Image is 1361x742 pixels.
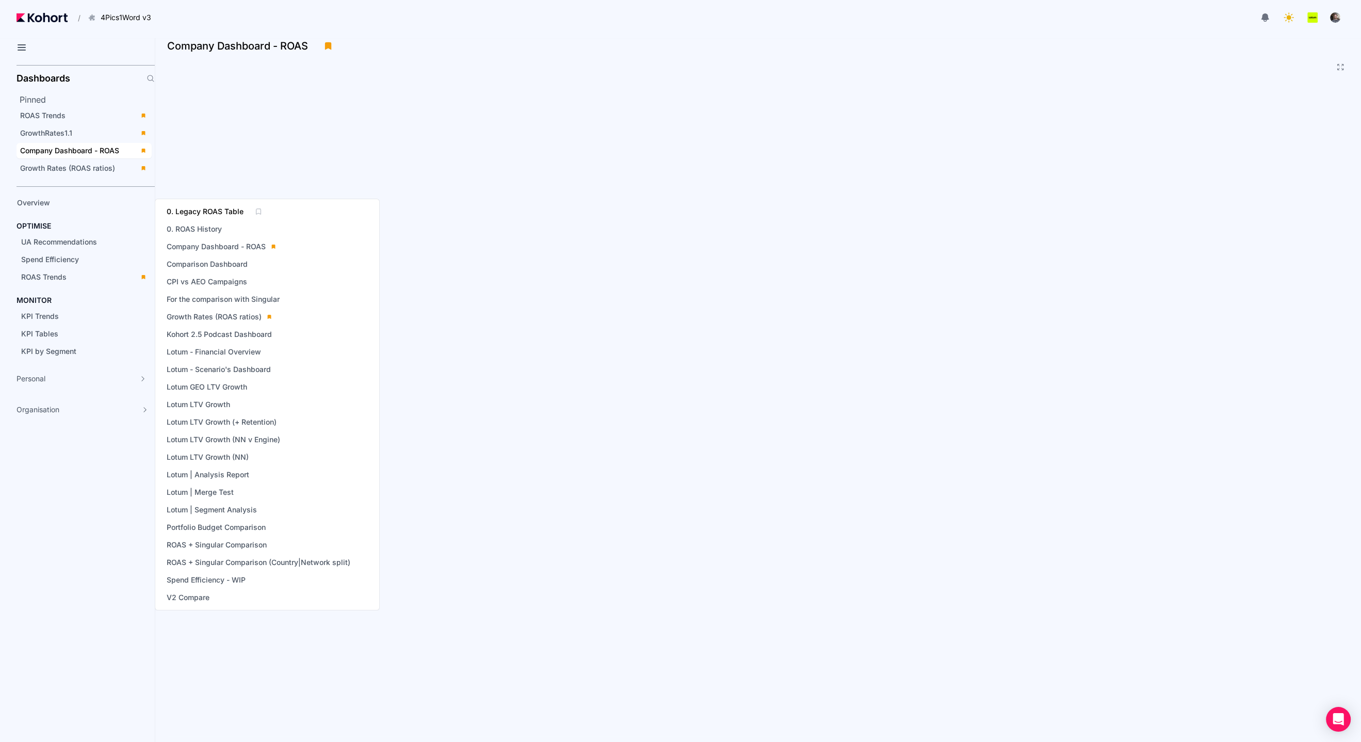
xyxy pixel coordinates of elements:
a: Lotum GEO LTV Growth [164,380,250,394]
span: UA Recommendations [21,237,97,246]
img: logo_Lotum_Logo_20240521114851236074.png [1307,12,1318,23]
span: ROAS + Singular Comparison (Country|Network split) [167,557,350,568]
a: Growth Rates (ROAS ratios) [17,160,152,176]
a: Lotum | Analysis Report [164,467,252,482]
span: ROAS + Singular Comparison [167,540,267,550]
span: Growth Rates (ROAS ratios) [167,312,262,322]
a: Lotum LTV Growth (NN v Engine) [164,432,283,447]
a: Lotum LTV Growth [164,397,233,412]
span: Lotum | Merge Test [167,487,234,497]
a: For the comparison with Singular [164,292,283,307]
a: Lotum LTV Growth (NN) [164,450,252,464]
span: Kohort 2.5 Podcast Dashboard [167,329,272,340]
button: 4Pics1Word v3 [83,9,162,26]
span: Lotum LTV Growth (NN v Engine) [167,434,280,445]
a: Company Dashboard - ROAS [164,239,279,254]
span: Lotum GEO LTV Growth [167,382,247,392]
span: ROAS Trends [21,272,67,281]
span: Spend Efficiency - WIP [167,575,246,585]
a: ROAS + Singular Comparison [164,538,270,552]
span: KPI Tables [21,329,58,338]
h2: Dashboards [17,74,70,83]
a: ROAS Trends [17,108,152,123]
a: GrowthRates1.1 [17,125,152,141]
span: ROAS Trends [20,111,66,120]
h2: Pinned [20,93,155,106]
span: Portfolio Budget Comparison [167,522,266,533]
a: KPI Tables [18,326,137,342]
span: CPI vs AEO Campaigns [167,277,247,287]
a: Portfolio Budget Comparison [164,520,269,535]
a: KPI Trends [18,309,137,324]
a: Growth Rates (ROAS ratios) [164,310,275,324]
span: 0. Legacy ROAS Table [167,206,244,217]
span: Comparison Dashboard [167,259,248,269]
span: Lotum LTV Growth (NN) [167,452,249,462]
h4: OPTIMISE [17,221,51,231]
span: Company Dashboard - ROAS [20,146,119,155]
a: V2 Compare [164,590,213,605]
span: / [70,12,80,23]
a: Lotum LTV Growth (+ Retention) [164,415,280,429]
span: 0. ROAS History [167,224,222,234]
span: Lotum | Analysis Report [167,470,249,480]
a: CPI vs AEO Campaigns [164,275,250,289]
div: Open Intercom Messenger [1326,707,1351,732]
button: Fullscreen [1336,63,1344,71]
a: Lotum | Segment Analysis [164,503,260,517]
h4: MONITOR [17,295,52,305]
a: Lotum | Merge Test [164,485,237,499]
span: Personal [17,374,45,384]
span: For the comparison with Singular [167,294,280,304]
span: Lotum LTV Growth (+ Retention) [167,417,277,427]
a: 0. ROAS History [164,222,225,236]
a: Lotum - Financial Overview [164,345,264,359]
span: 4Pics1Word v3 [101,12,151,23]
span: Growth Rates (ROAS ratios) [20,164,115,172]
a: ROAS + Singular Comparison (Country|Network split) [164,555,353,570]
span: KPI by Segment [21,347,76,356]
span: Company Dashboard - ROAS [167,241,266,252]
img: Kohort logo [17,13,68,22]
a: 0. Legacy ROAS Table [164,204,247,219]
a: Company Dashboard - ROAS [17,143,152,158]
a: Overview [13,195,137,211]
span: V2 Compare [167,592,209,603]
span: Lotum LTV Growth [167,399,230,410]
span: Spend Efficiency [21,255,79,264]
a: ROAS Trends [18,269,152,285]
a: Spend Efficiency - WIP [164,573,249,587]
span: Overview [17,198,50,207]
span: Lotum - Scenario's Dashboard [167,364,271,375]
span: Lotum - Financial Overview [167,347,261,357]
a: UA Recommendations [18,234,137,250]
span: Organisation [17,405,59,415]
span: KPI Trends [21,312,59,320]
span: GrowthRates1.1 [20,128,72,137]
a: Lotum - Scenario's Dashboard [164,362,274,377]
a: KPI by Segment [18,344,137,359]
h3: Company Dashboard - ROAS [167,41,314,51]
a: Spend Efficiency [18,252,137,267]
a: Comparison Dashboard [164,257,251,271]
span: Lotum | Segment Analysis [167,505,257,515]
a: Kohort 2.5 Podcast Dashboard [164,327,275,342]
